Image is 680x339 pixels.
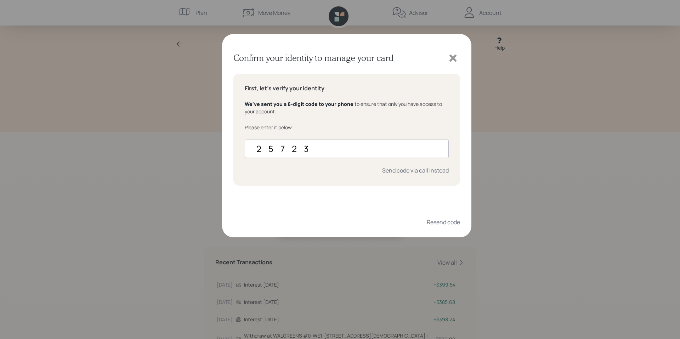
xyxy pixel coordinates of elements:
div: Please enter it below. [245,124,449,131]
div: Resend code [427,218,460,226]
span: We've sent you a 6-digit code to your phone [245,101,353,107]
div: to ensure that only you have access to your account. [245,100,449,115]
input: •••••• [245,140,449,158]
h3: Confirm your identity to manage your card [233,53,393,63]
div: Send code via call instead [382,166,449,174]
h5: First, let's verify your identity [245,85,449,92]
